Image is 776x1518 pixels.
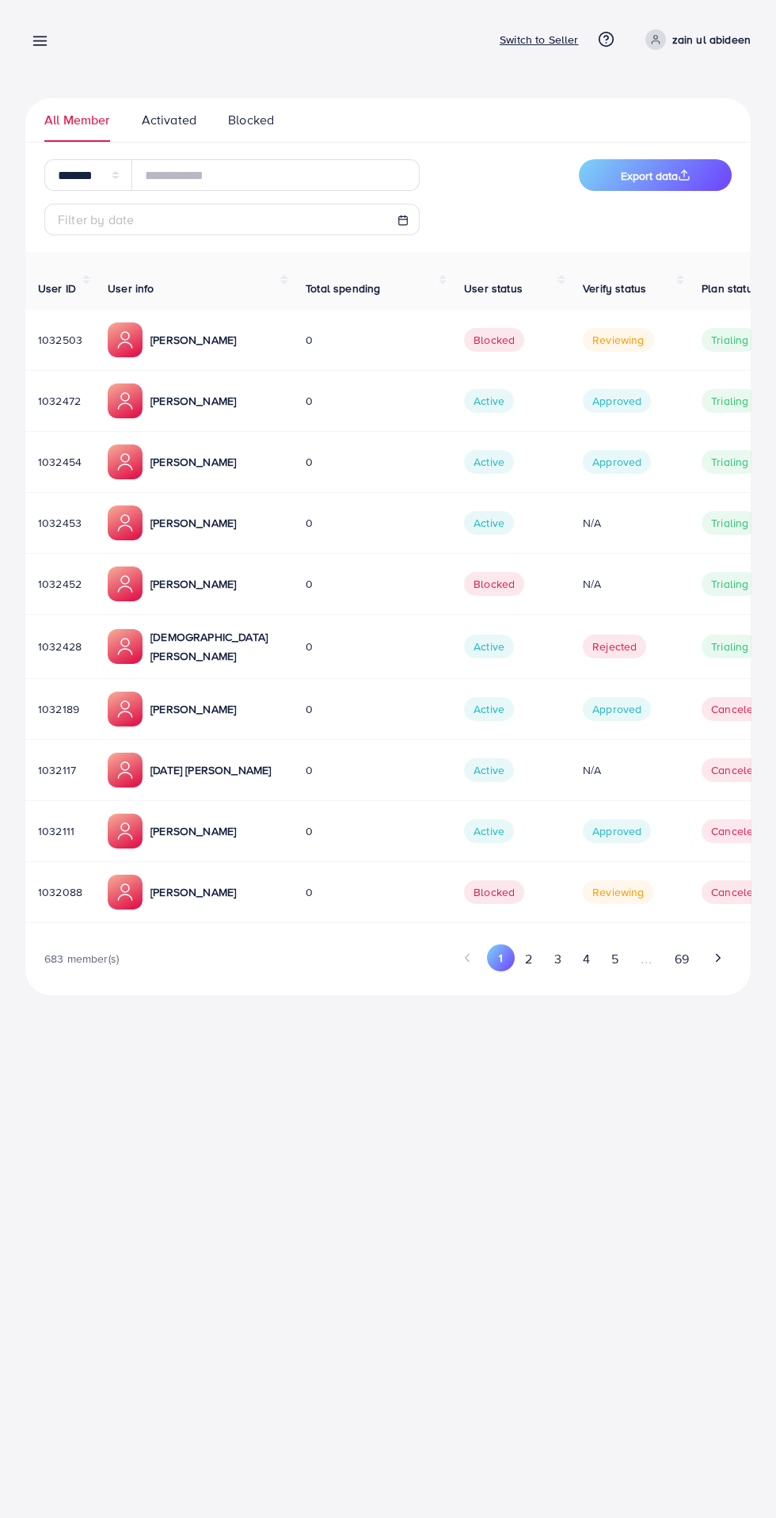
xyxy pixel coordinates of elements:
span: 1032111 [38,823,74,839]
p: [PERSON_NAME] [150,883,236,902]
span: Filter by date [58,211,134,228]
span: Verify status [583,280,646,296]
span: canceled [702,697,769,721]
p: [PERSON_NAME] [150,574,236,593]
button: Go to page 69 [664,944,699,974]
span: 1032452 [38,576,82,592]
span: User info [108,280,154,296]
span: Approved [583,697,651,721]
span: Activated [142,111,196,129]
span: canceled [702,880,769,904]
button: Go to page 2 [515,944,543,974]
p: [PERSON_NAME] [150,822,236,841]
span: 0 [306,639,313,654]
span: Blocked [464,880,524,904]
img: ic-member-manager.00abd3e0.svg [108,753,143,788]
span: All Member [44,111,110,129]
a: zain ul abideen [639,29,751,50]
button: Go to page 1 [487,944,515,971]
p: [DEMOGRAPHIC_DATA][PERSON_NAME] [150,627,280,666]
span: 1032189 [38,701,79,717]
p: [DATE] [PERSON_NAME] [150,761,271,780]
ul: Pagination [388,944,732,974]
span: N/A [583,576,601,592]
img: ic-member-manager.00abd3e0.svg [108,692,143,727]
img: ic-member-manager.00abd3e0.svg [108,444,143,479]
iframe: Chat [709,1447,764,1506]
span: Blocked [228,111,274,129]
span: Blocked [464,328,524,352]
span: Export data [621,168,690,184]
span: N/A [583,762,601,778]
span: trialing [702,328,758,352]
span: 1032454 [38,454,82,470]
span: Reviewing [583,328,653,352]
button: Export data [579,159,732,191]
span: canceled [702,819,769,843]
span: Total spending [306,280,380,296]
p: [PERSON_NAME] [150,330,236,349]
span: trialing [702,635,758,658]
img: ic-member-manager.00abd3e0.svg [108,814,143,849]
span: Approved [583,450,651,474]
img: ic-member-manager.00abd3e0.svg [108,383,143,418]
img: ic-member-manager.00abd3e0.svg [108,875,143,910]
button: Go to page 4 [572,944,600,974]
span: Active [464,450,514,474]
button: Go to next page [704,944,732,971]
p: [PERSON_NAME] [150,391,236,410]
span: 1032503 [38,332,82,348]
span: Active [464,758,514,782]
span: trialing [702,572,758,596]
img: ic-member-manager.00abd3e0.svg [108,566,143,601]
p: [PERSON_NAME] [150,513,236,532]
span: User ID [38,280,76,296]
span: 0 [306,762,313,778]
span: 0 [306,515,313,531]
span: trialing [702,450,758,474]
button: Go to page 3 [543,944,572,974]
span: trialing [702,511,758,535]
span: Active [464,511,514,535]
span: 0 [306,393,313,409]
p: [PERSON_NAME] [150,452,236,471]
p: zain ul abideen [672,30,751,49]
span: Approved [583,819,651,843]
span: 1032428 [38,639,82,654]
span: Active [464,819,514,843]
img: ic-member-manager.00abd3e0.svg [108,629,143,664]
p: Switch to Seller [500,30,579,49]
span: Active [464,389,514,413]
span: 0 [306,823,313,839]
span: Reviewing [583,880,653,904]
span: 1032453 [38,515,82,531]
span: Blocked [464,572,524,596]
span: N/A [583,515,601,531]
span: 0 [306,454,313,470]
span: 0 [306,332,313,348]
span: Rejected [583,635,646,658]
span: 1032088 [38,884,82,900]
span: Active [464,635,514,658]
span: 683 member(s) [44,951,119,967]
span: 0 [306,884,313,900]
span: Approved [583,389,651,413]
span: 0 [306,576,313,592]
span: User status [464,280,523,296]
span: Active [464,697,514,721]
span: 1032117 [38,762,76,778]
span: 0 [306,701,313,717]
span: 1032472 [38,393,81,409]
p: [PERSON_NAME] [150,700,236,719]
img: ic-member-manager.00abd3e0.svg [108,505,143,540]
button: Go to page 5 [600,944,629,974]
span: canceled [702,758,769,782]
span: trialing [702,389,758,413]
span: Plan status [702,280,759,296]
img: ic-member-manager.00abd3e0.svg [108,322,143,357]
